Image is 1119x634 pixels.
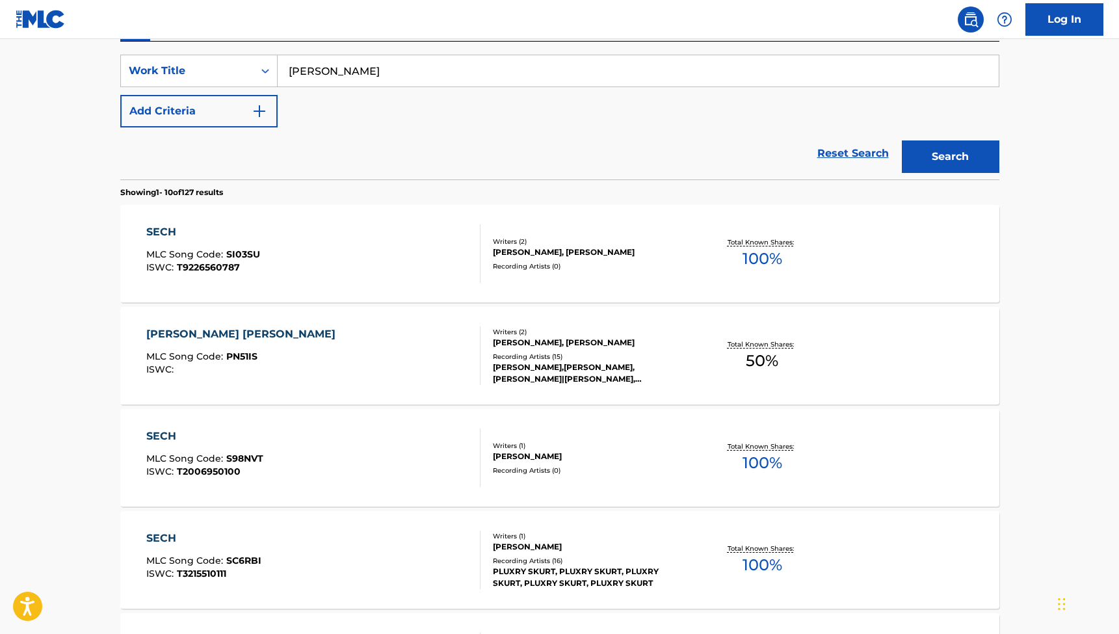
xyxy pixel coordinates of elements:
div: SECH [146,224,260,240]
button: Add Criteria [120,95,278,127]
img: 9d2ae6d4665cec9f34b9.svg [252,103,267,119]
p: Total Known Shares: [728,237,797,247]
span: MLC Song Code : [146,248,226,260]
div: [PERSON_NAME], [PERSON_NAME] [493,246,689,258]
span: ISWC : [146,363,177,375]
p: Total Known Shares: [728,339,797,349]
span: 100 % [743,247,782,271]
span: PN51IS [226,350,257,362]
span: 50 % [746,349,778,373]
span: 100 % [743,553,782,577]
div: Writers ( 1 ) [493,531,689,541]
span: T9226560787 [177,261,240,273]
div: Writers ( 2 ) [493,237,689,246]
div: Arrastrar [1058,585,1066,624]
div: SECH [146,429,263,444]
div: PLUXRY SKURT, PLUXRY SKURT, PLUXRY SKURT, PLUXRY SKURT, PLUXRY SKURT [493,566,689,589]
div: [PERSON_NAME] [493,451,689,462]
div: SECH [146,531,261,546]
img: help [997,12,1012,27]
span: SI03SU [226,248,260,260]
a: SECHMLC Song Code:SC6RBIISWC:T3215510111Writers (1)[PERSON_NAME]Recording Artists (16)PLUXRY SKUR... [120,511,999,609]
div: Widget de chat [1054,572,1119,634]
a: Public Search [958,7,984,33]
div: Writers ( 1 ) [493,441,689,451]
span: SC6RBI [226,555,261,566]
span: S98NVT [226,453,263,464]
div: Writers ( 2 ) [493,327,689,337]
div: Recording Artists ( 0 ) [493,466,689,475]
form: Search Form [120,55,999,179]
div: [PERSON_NAME] [PERSON_NAME] [146,326,342,342]
span: ISWC : [146,568,177,579]
span: ISWC : [146,466,177,477]
div: Work Title [129,63,246,79]
span: ISWC : [146,261,177,273]
div: Recording Artists ( 16 ) [493,556,689,566]
span: T2006950100 [177,466,241,477]
span: 100 % [743,451,782,475]
img: search [963,12,979,27]
div: Recording Artists ( 0 ) [493,261,689,271]
a: SECHMLC Song Code:SI03SUISWC:T9226560787Writers (2)[PERSON_NAME], [PERSON_NAME]Recording Artists ... [120,205,999,302]
div: Help [992,7,1018,33]
a: [PERSON_NAME] [PERSON_NAME]MLC Song Code:PN51ISISWC:Writers (2)[PERSON_NAME], [PERSON_NAME]Record... [120,307,999,404]
img: MLC Logo [16,10,66,29]
a: SECHMLC Song Code:S98NVTISWC:T2006950100Writers (1)[PERSON_NAME]Recording Artists (0)Total Known ... [120,409,999,507]
div: [PERSON_NAME],[PERSON_NAME], [PERSON_NAME]|[PERSON_NAME], [PERSON_NAME] H.D, [PERSON_NAME], [PERS... [493,362,689,385]
a: Reset Search [811,139,895,168]
div: Recording Artists ( 15 ) [493,352,689,362]
span: MLC Song Code : [146,350,226,362]
p: Total Known Shares: [728,442,797,451]
a: Log In [1025,3,1103,36]
p: Showing 1 - 10 of 127 results [120,187,223,198]
span: MLC Song Code : [146,453,226,464]
iframe: Chat Widget [1054,572,1119,634]
button: Search [902,140,999,173]
div: [PERSON_NAME] [493,541,689,553]
div: [PERSON_NAME], [PERSON_NAME] [493,337,689,349]
span: MLC Song Code : [146,555,226,566]
span: T3215510111 [177,568,226,579]
p: Total Known Shares: [728,544,797,553]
